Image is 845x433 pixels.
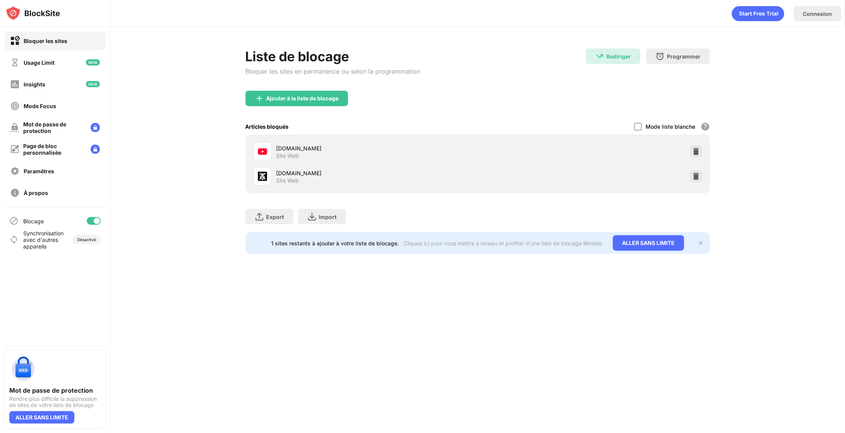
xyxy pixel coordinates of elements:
[319,214,337,220] div: Import
[5,5,60,21] img: logo-blocksite.svg
[10,36,20,46] img: block-on.svg
[9,396,101,408] div: Rendre plus difficile la suppression de sites de votre liste de blocage
[24,59,55,66] div: Usage Limit
[91,145,100,154] img: lock-menu.svg
[23,230,63,250] div: Synchronisation avec d'autres appareils
[86,81,100,87] img: new-icon.svg
[9,386,101,394] div: Mot de passe de protection
[10,58,20,67] img: time-usage-off.svg
[732,6,785,21] div: animation
[10,145,19,154] img: customize-block-page-off.svg
[266,214,284,220] div: Export
[9,216,19,226] img: blocking-icon.svg
[10,188,20,198] img: about-off.svg
[266,95,339,102] div: Ajouter à la liste de blocage
[10,123,19,132] img: password-protection-off.svg
[277,152,299,159] div: Site Web
[246,48,421,64] div: Liste de blocage
[667,53,701,60] div: Programmer
[277,169,478,177] div: [DOMAIN_NAME]
[10,79,20,89] img: insights-off.svg
[698,240,704,246] img: x-button.svg
[246,123,289,130] div: Articles bloqués
[91,123,100,132] img: lock-menu.svg
[803,10,832,17] div: Connexion
[23,218,44,224] div: Blocage
[404,240,604,247] div: Cliquez ici pour vous mettre à niveau et profiter d'une liste de blocage illimitée.
[24,103,56,109] div: Mode Focus
[246,67,421,75] div: Bloquer les sites en permanence ou selon la programmation
[646,123,696,130] div: Mode liste blanche
[86,59,100,66] img: new-icon.svg
[23,143,84,156] div: Page de bloc personnalisée
[277,177,299,184] div: Site Web
[23,121,84,134] div: Mot de passe de protection
[9,411,74,424] div: ALLER SANS LIMITE
[10,101,20,111] img: focus-off.svg
[258,172,267,181] img: favicons
[24,38,67,44] div: Bloquer les sites
[24,168,54,174] div: Paramêtres
[24,81,45,88] div: Insights
[258,147,267,156] img: favicons
[271,240,399,247] div: 1 sites restants à ajouter à votre liste de blocage.
[9,235,19,244] img: sync-icon.svg
[607,53,631,60] div: Rediriger
[77,237,96,242] div: Désactivé
[277,144,478,152] div: [DOMAIN_NAME]
[24,190,48,196] div: À propos
[10,166,20,176] img: settings-off.svg
[613,235,684,251] div: ALLER SANS LIMITE
[9,355,37,383] img: push-password-protection.svg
